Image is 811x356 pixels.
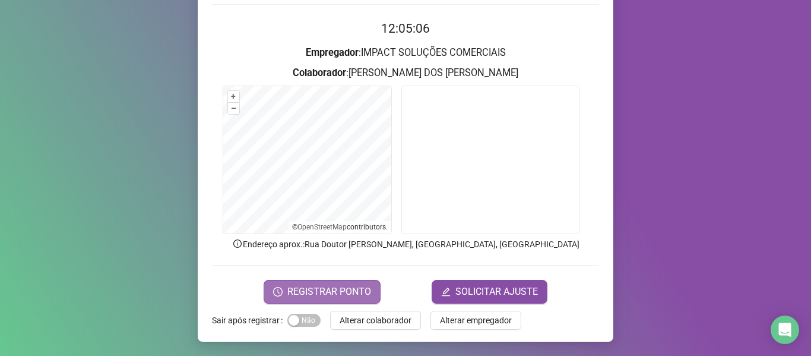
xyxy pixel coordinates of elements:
span: Alterar empregador [440,314,512,327]
button: REGISTRAR PONTO [264,280,381,304]
p: Endereço aprox. : Rua Doutor [PERSON_NAME], [GEOGRAPHIC_DATA], [GEOGRAPHIC_DATA] [212,238,599,251]
h3: : [PERSON_NAME] DOS [PERSON_NAME] [212,65,599,81]
button: – [228,103,239,114]
button: Alterar colaborador [330,311,421,330]
span: info-circle [232,238,243,249]
strong: Colaborador [293,67,346,78]
button: editSOLICITAR AJUSTE [432,280,547,304]
span: edit [441,287,451,297]
li: © contributors. [292,223,388,231]
button: Alterar empregador [430,311,521,330]
h3: : IMPACT SOLUÇÕES COMERCIAIS [212,45,599,61]
button: + [228,91,239,102]
label: Sair após registrar [212,311,287,330]
div: Open Intercom Messenger [771,316,799,344]
a: OpenStreetMap [297,223,347,231]
span: SOLICITAR AJUSTE [455,285,538,299]
span: Alterar colaborador [340,314,411,327]
time: 12:05:06 [381,21,430,36]
span: clock-circle [273,287,283,297]
span: REGISTRAR PONTO [287,285,371,299]
strong: Empregador [306,47,359,58]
